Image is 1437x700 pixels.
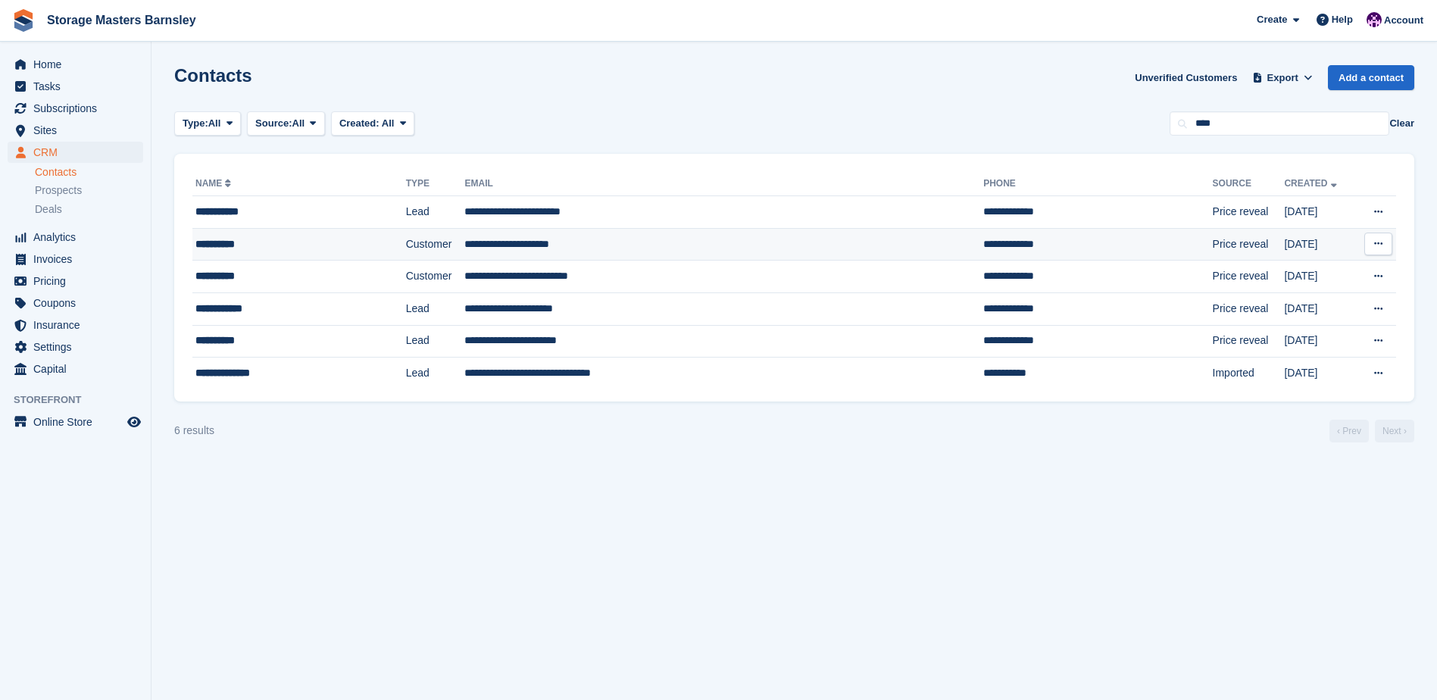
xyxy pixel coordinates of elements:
[1284,196,1355,229] td: [DATE]
[125,413,143,431] a: Preview store
[33,120,124,141] span: Sites
[33,314,124,336] span: Insurance
[1249,65,1316,90] button: Export
[33,98,124,119] span: Subscriptions
[1328,65,1414,90] a: Add a contact
[174,111,241,136] button: Type: All
[33,76,124,97] span: Tasks
[8,358,143,380] a: menu
[33,411,124,433] span: Online Store
[8,98,143,119] a: menu
[33,336,124,358] span: Settings
[406,196,465,229] td: Lead
[983,172,1212,196] th: Phone
[35,165,143,180] a: Contacts
[247,111,325,136] button: Source: All
[1284,325,1355,358] td: [DATE]
[1284,261,1355,293] td: [DATE]
[406,228,465,261] td: Customer
[1213,358,1285,389] td: Imported
[1284,358,1355,389] td: [DATE]
[35,183,143,198] a: Prospects
[8,227,143,248] a: menu
[1384,13,1423,28] span: Account
[8,336,143,358] a: menu
[33,54,124,75] span: Home
[406,358,465,389] td: Lead
[1284,228,1355,261] td: [DATE]
[8,314,143,336] a: menu
[12,9,35,32] img: stora-icon-8386f47178a22dfd0bd8f6a31ec36ba5ce8667c1dd55bd0f319d3a0aa187defe.svg
[33,292,124,314] span: Coupons
[195,178,234,189] a: Name
[8,292,143,314] a: menu
[8,411,143,433] a: menu
[8,142,143,163] a: menu
[1257,12,1287,27] span: Create
[255,116,292,131] span: Source:
[1329,420,1369,442] a: Previous
[331,111,414,136] button: Created: All
[35,202,62,217] span: Deals
[8,270,143,292] a: menu
[1332,12,1353,27] span: Help
[339,117,380,129] span: Created:
[41,8,202,33] a: Storage Masters Barnsley
[35,183,82,198] span: Prospects
[382,117,395,129] span: All
[1213,261,1285,293] td: Price reveal
[1213,172,1285,196] th: Source
[406,261,465,293] td: Customer
[1284,178,1339,189] a: Created
[1213,325,1285,358] td: Price reveal
[183,116,208,131] span: Type:
[406,325,465,358] td: Lead
[1326,420,1417,442] nav: Page
[33,227,124,248] span: Analytics
[174,423,214,439] div: 6 results
[33,270,124,292] span: Pricing
[1367,12,1382,27] img: Louise Masters
[35,202,143,217] a: Deals
[8,54,143,75] a: menu
[33,358,124,380] span: Capital
[208,116,221,131] span: All
[464,172,983,196] th: Email
[1129,65,1243,90] a: Unverified Customers
[33,248,124,270] span: Invoices
[8,248,143,270] a: menu
[14,392,151,408] span: Storefront
[8,120,143,141] a: menu
[1284,292,1355,325] td: [DATE]
[1375,420,1414,442] a: Next
[406,292,465,325] td: Lead
[1213,196,1285,229] td: Price reveal
[174,65,252,86] h1: Contacts
[1389,116,1414,131] button: Clear
[1213,292,1285,325] td: Price reveal
[1213,228,1285,261] td: Price reveal
[1267,70,1298,86] span: Export
[8,76,143,97] a: menu
[292,116,305,131] span: All
[406,172,465,196] th: Type
[33,142,124,163] span: CRM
